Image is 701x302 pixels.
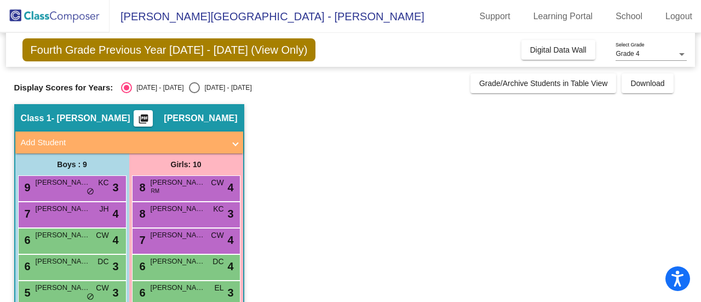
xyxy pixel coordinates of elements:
span: Digital Data Wall [530,45,587,54]
span: [PERSON_NAME] [151,282,205,293]
span: DC [212,256,223,267]
span: CW [96,282,108,294]
button: Download [622,73,673,93]
span: [PERSON_NAME] [36,203,90,214]
span: 3 [112,284,118,301]
span: [PERSON_NAME] [151,256,205,267]
span: 6 [137,260,146,272]
span: 9 [22,181,31,193]
span: CW [211,230,223,241]
span: 3 [227,284,233,301]
span: [PERSON_NAME] [151,203,205,214]
mat-panel-title: Add Student [21,136,225,149]
span: KC [213,203,223,215]
div: Boys : 9 [15,153,129,175]
span: [PERSON_NAME] [36,177,90,188]
span: [PERSON_NAME] [151,230,205,241]
span: [PERSON_NAME][GEOGRAPHIC_DATA] - [PERSON_NAME] [110,8,424,25]
span: JH [99,203,108,215]
span: 8 [137,181,146,193]
span: EL [214,282,223,294]
span: 6 [22,234,31,246]
button: Digital Data Wall [521,40,595,60]
span: [PERSON_NAME] [164,113,237,124]
span: do_not_disturb_alt [87,187,94,196]
a: Support [471,8,519,25]
span: Download [630,79,664,88]
span: 3 [112,258,118,275]
mat-expansion-panel-header: Add Student [15,132,243,153]
span: 7 [22,208,31,220]
a: School [607,8,651,25]
span: Grade 4 [616,50,639,58]
span: [PERSON_NAME] [151,177,205,188]
span: CW [211,177,223,189]
span: Display Scores for Years: [14,83,113,93]
span: [PERSON_NAME] [36,230,90,241]
mat-radio-group: Select an option [121,82,251,93]
span: 4 [112,206,118,222]
button: Grade/Archive Students in Table View [470,73,617,93]
div: [DATE] - [DATE] [200,83,251,93]
span: 4 [227,258,233,275]
span: 4 [227,232,233,248]
span: DC [97,256,108,267]
a: Learning Portal [525,8,602,25]
span: 5 [22,287,31,299]
span: Class 1 [21,113,51,124]
span: CW [96,230,108,241]
span: Fourth Grade Previous Year [DATE] - [DATE] (View Only) [22,38,316,61]
span: do_not_disturb_alt [87,293,94,301]
span: RM [151,187,160,195]
span: [PERSON_NAME] [36,256,90,267]
span: 4 [112,232,118,248]
div: [DATE] - [DATE] [132,83,183,93]
span: KC [98,177,108,189]
span: - [PERSON_NAME] [51,113,130,124]
span: 4 [227,179,233,196]
mat-icon: picture_as_pdf [137,113,150,129]
span: 8 [137,208,146,220]
span: 3 [112,179,118,196]
span: [PERSON_NAME] [36,282,90,293]
button: Print Students Details [134,110,153,127]
span: 6 [22,260,31,272]
span: 7 [137,234,146,246]
a: Logout [657,8,701,25]
span: 3 [227,206,233,222]
span: Grade/Archive Students in Table View [479,79,608,88]
div: Girls: 10 [129,153,243,175]
span: 6 [137,287,146,299]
